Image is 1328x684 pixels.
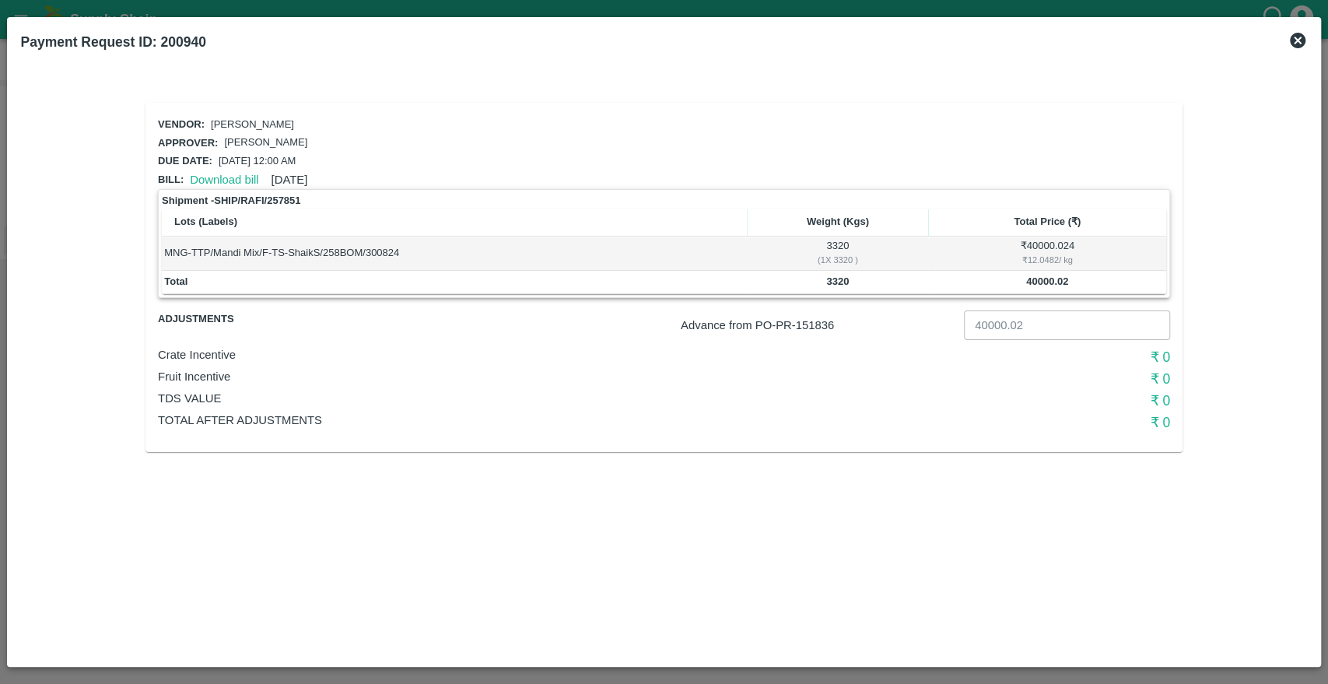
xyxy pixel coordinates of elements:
p: [PERSON_NAME] [224,135,307,150]
span: Adjustments [158,310,327,328]
span: Approver: [158,137,218,149]
h6: ₹ 0 [832,390,1170,412]
td: 3320 [747,237,928,271]
p: [DATE] 12:00 AM [219,154,296,169]
p: TDS VALUE [158,390,832,407]
b: Lots (Labels) [174,216,237,227]
b: 40000.02 [1026,275,1068,287]
span: Vendor: [158,118,205,130]
span: [DATE] [272,174,308,186]
td: ₹ 40000.024 [928,237,1165,271]
b: 3320 [826,275,849,287]
b: Total [164,275,187,287]
p: Fruit Incentive [158,368,832,385]
b: Total Price (₹) [1014,216,1081,227]
span: Bill: [158,174,184,185]
span: Due date: [158,155,212,167]
div: ( 1 X 3320 ) [749,253,926,267]
td: MNG-TTP/Mandi Mix/F-TS-ShaikS/258BOM/300824 [162,237,747,271]
p: Total After adjustments [158,412,832,429]
div: ₹ 12.0482 / kg [931,253,1164,267]
p: Advance from PO- PR- 151836 [681,317,958,334]
p: [PERSON_NAME] [211,118,294,132]
input: Advance [964,310,1170,340]
b: Payment Request ID: 200940 [21,34,206,50]
a: Download bill [190,174,258,186]
strong: Shipment - SHIP/RAFI/257851 [162,193,300,209]
h6: ₹ 0 [832,412,1170,433]
b: Weight (Kgs) [807,216,869,227]
p: Crate Incentive [158,346,832,363]
h6: ₹ 0 [832,368,1170,390]
h6: ₹ 0 [832,346,1170,368]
